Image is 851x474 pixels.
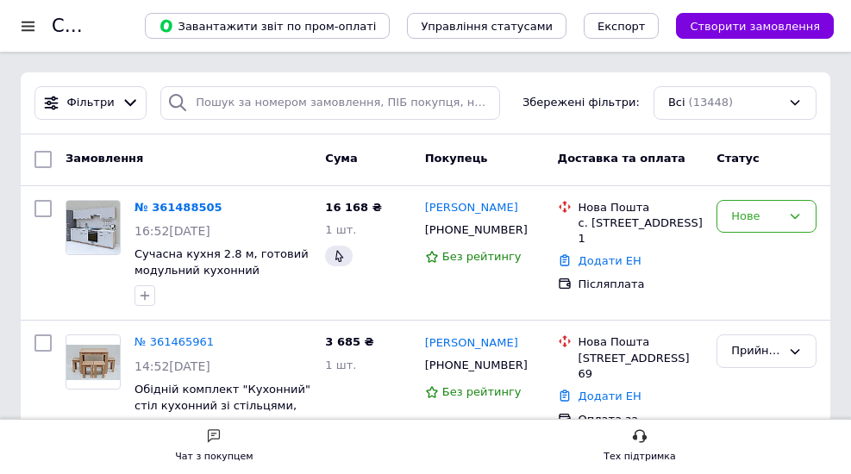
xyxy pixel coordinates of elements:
[425,200,518,216] a: [PERSON_NAME]
[325,335,373,348] span: 3 685 ₴
[159,18,376,34] span: Завантажити звіт по пром-оплаті
[325,152,357,165] span: Cума
[558,152,685,165] span: Доставка та оплата
[135,247,309,292] a: Сучасна кухня 2.8 м, готовий модульний кухонний гарнітур 280 см Opendoors
[425,152,488,165] span: Покупець
[579,277,704,292] div: Післяплата
[425,359,528,371] span: [PHONE_NUMBER]
[731,208,781,226] div: Нове
[579,215,704,246] div: с. [STREET_ADDRESS] 1
[579,334,704,350] div: Нова Пошта
[67,95,115,111] span: Фільтри
[160,86,500,120] input: Пошук за номером замовлення, ПІБ покупця, номером телефону, Email, номером накладної
[522,95,640,111] span: Збережені фільтри:
[731,342,781,360] div: Прийнято
[52,16,227,36] h1: Список замовлень
[598,20,646,33] span: Експорт
[579,412,704,443] div: Оплата за реквізитами
[421,20,553,33] span: Управління статусами
[325,223,356,236] span: 1 шт.
[66,152,143,165] span: Замовлення
[579,200,704,215] div: Нова Пошта
[579,351,704,382] div: [STREET_ADDRESS] 69
[66,201,120,254] img: Фото товару
[442,250,522,263] span: Без рейтингу
[442,385,522,398] span: Без рейтингу
[175,448,253,465] div: Чат з покупцем
[425,223,528,236] span: [PHONE_NUMBER]
[676,13,834,39] button: Створити замовлення
[659,19,834,32] a: Створити замовлення
[66,200,121,255] a: Фото товару
[668,95,685,111] span: Всі
[135,224,210,238] span: 16:52[DATE]
[407,13,566,39] button: Управління статусами
[66,345,120,380] img: Фото товару
[716,152,760,165] span: Статус
[425,335,518,352] a: [PERSON_NAME]
[579,390,641,402] a: Додати ЕН
[135,335,214,348] a: № 361465961
[135,359,210,373] span: 14:52[DATE]
[325,359,356,371] span: 1 шт.
[66,334,121,390] a: Фото товару
[145,13,390,39] button: Завантажити звіт по пром-оплаті
[579,254,641,267] a: Додати ЕН
[690,20,820,33] span: Створити замовлення
[325,201,381,214] span: 16 168 ₴
[584,13,660,39] button: Експорт
[604,448,676,465] div: Тех підтримка
[135,383,310,427] a: Обідній комплект "Кухонний" стіл кухонний зі стільцями, сучасний кухонний набір
[135,201,222,214] a: № 361488505
[689,96,734,109] span: (13448)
